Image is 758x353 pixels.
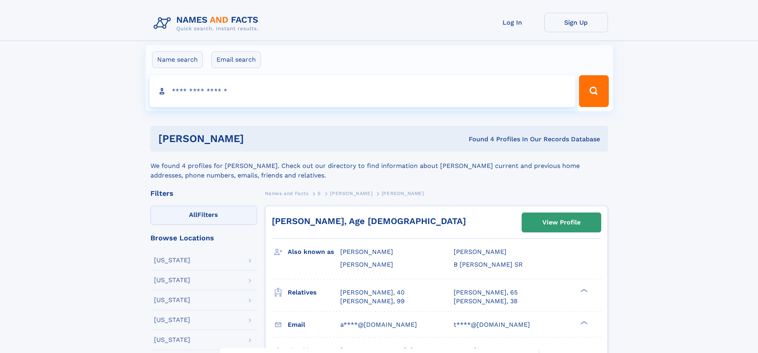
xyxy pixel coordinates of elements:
[579,75,608,107] button: Search Button
[154,297,190,303] div: [US_STATE]
[454,297,518,306] a: [PERSON_NAME], 38
[152,51,203,68] label: Name search
[330,188,372,198] a: [PERSON_NAME]
[150,190,257,197] div: Filters
[544,13,608,32] a: Sign Up
[211,51,261,68] label: Email search
[288,318,340,332] h3: Email
[154,257,190,263] div: [US_STATE]
[150,13,265,34] img: Logo Names and Facts
[154,337,190,343] div: [US_STATE]
[288,245,340,259] h3: Also known as
[454,261,523,268] span: B [PERSON_NAME] SR
[579,320,588,325] div: ❯
[382,191,424,196] span: [PERSON_NAME]
[288,286,340,299] h3: Relatives
[340,261,393,268] span: [PERSON_NAME]
[356,135,600,144] div: Found 4 Profiles In Our Records Database
[454,248,507,255] span: [PERSON_NAME]
[154,277,190,283] div: [US_STATE]
[340,297,405,306] a: [PERSON_NAME], 99
[189,211,197,218] span: All
[579,288,588,293] div: ❯
[150,206,257,225] label: Filters
[340,288,405,297] a: [PERSON_NAME], 40
[150,234,257,242] div: Browse Locations
[265,188,309,198] a: Names and Facts
[454,288,518,297] a: [PERSON_NAME], 65
[481,13,544,32] a: Log In
[542,213,581,232] div: View Profile
[154,317,190,323] div: [US_STATE]
[318,191,321,196] span: S
[522,213,601,232] a: View Profile
[318,188,321,198] a: S
[272,216,466,226] a: [PERSON_NAME], Age [DEMOGRAPHIC_DATA]
[150,75,576,107] input: search input
[158,134,357,144] h1: [PERSON_NAME]
[330,191,372,196] span: [PERSON_NAME]
[340,248,393,255] span: [PERSON_NAME]
[150,152,608,180] div: We found 4 profiles for [PERSON_NAME]. Check out our directory to find information about [PERSON_...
